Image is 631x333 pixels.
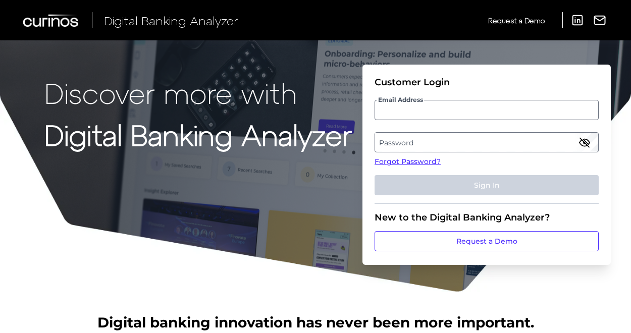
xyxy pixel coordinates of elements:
span: Request a Demo [488,16,545,25]
span: Email Address [377,96,424,104]
button: Sign In [375,175,599,195]
strong: Digital Banking Analyzer [44,118,352,151]
label: Password [375,133,598,151]
div: New to the Digital Banking Analyzer? [375,212,599,223]
span: Digital Banking Analyzer [104,13,238,28]
div: Customer Login [375,77,599,88]
p: Discover more with [44,77,352,108]
img: Curinos [23,14,80,27]
a: Request a Demo [488,12,545,29]
a: Request a Demo [375,231,599,251]
h2: Digital banking innovation has never been more important. [97,313,534,332]
a: Forgot Password? [375,156,599,167]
